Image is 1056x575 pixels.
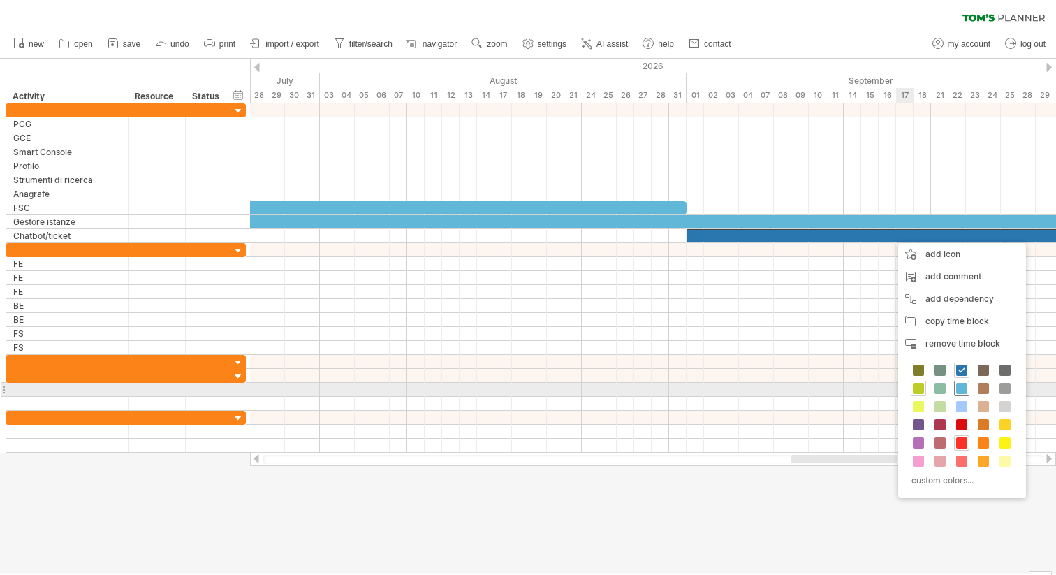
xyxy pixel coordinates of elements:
div: Monday, 7 September 2026 [756,88,774,103]
span: help [658,39,674,49]
a: help [639,35,678,53]
div: Wednesday, 19 August 2026 [529,88,547,103]
div: Wednesday, 26 August 2026 [617,88,634,103]
div: FE [13,271,121,284]
div: Tuesday, 1 September 2026 [687,88,704,103]
div: Monday, 28 September 2026 [1018,88,1036,103]
a: print [200,35,240,53]
span: copy time block [925,316,989,326]
div: Friday, 4 September 2026 [739,88,756,103]
span: my account [948,39,990,49]
span: new [29,39,44,49]
div: Monday, 21 September 2026 [931,88,948,103]
a: zoom [468,35,511,53]
div: Thursday, 24 September 2026 [983,88,1001,103]
a: navigator [404,35,461,53]
div: Gestore istanze [13,215,121,228]
a: contact [685,35,735,53]
span: open [74,39,93,49]
div: Resource [135,89,177,103]
div: Profilo [13,159,121,173]
div: Thursday, 27 August 2026 [634,88,652,103]
div: Tuesday, 18 August 2026 [512,88,529,103]
div: Wednesday, 29 July 2026 [267,88,285,103]
div: Smart Console [13,145,121,159]
div: Tuesday, 28 July 2026 [250,88,267,103]
div: custom colors... [905,471,1015,490]
a: new [10,35,48,53]
a: filter/search [330,35,397,53]
div: Monday, 17 August 2026 [494,88,512,103]
div: FE [13,285,121,298]
a: open [55,35,97,53]
div: Thursday, 20 August 2026 [547,88,564,103]
div: Friday, 14 August 2026 [477,88,494,103]
span: log out [1020,39,1046,49]
div: Status [192,89,223,103]
div: Tuesday, 4 August 2026 [337,88,355,103]
div: Friday, 21 August 2026 [564,88,582,103]
div: Thursday, 6 August 2026 [372,88,390,103]
span: undo [170,39,189,49]
div: FS [13,341,121,354]
div: Monday, 31 August 2026 [669,88,687,103]
span: AI assist [596,39,628,49]
span: print [219,39,235,49]
div: Monday, 24 August 2026 [582,88,599,103]
div: Wednesday, 12 August 2026 [442,88,460,103]
div: Friday, 7 August 2026 [390,88,407,103]
div: Wednesday, 16 September 2026 [879,88,896,103]
div: Friday, 11 September 2026 [826,88,844,103]
span: zoom [487,39,507,49]
div: Tuesday, 15 September 2026 [861,88,879,103]
div: Anagrafe [13,187,121,201]
a: settings [519,35,571,53]
div: Wednesday, 2 September 2026 [704,88,721,103]
span: import / export [265,39,319,49]
div: Tuesday, 11 August 2026 [425,88,442,103]
div: PCG [13,117,121,131]
div: FS [13,327,121,340]
div: Tuesday, 25 August 2026 [599,88,617,103]
span: remove time block [925,338,1000,349]
div: GCE [13,131,121,145]
a: my account [929,35,995,53]
div: Thursday, 30 July 2026 [285,88,302,103]
div: Show Legend [1029,571,1052,575]
div: BE [13,299,121,312]
div: Monday, 14 September 2026 [844,88,861,103]
div: Tuesday, 22 September 2026 [948,88,966,103]
span: save [123,39,140,49]
a: AI assist [578,35,632,53]
div: Thursday, 10 September 2026 [809,88,826,103]
div: Wednesday, 5 August 2026 [355,88,372,103]
div: Friday, 25 September 2026 [1001,88,1018,103]
div: Activity [13,89,120,103]
div: Thursday, 17 September 2026 [896,88,914,103]
div: Wednesday, 23 September 2026 [966,88,983,103]
div: Tuesday, 8 September 2026 [774,88,791,103]
div: BE [13,313,121,326]
div: add dependency [898,288,1026,310]
div: Thursday, 13 August 2026 [460,88,477,103]
a: undo [152,35,193,53]
div: Friday, 18 September 2026 [914,88,931,103]
span: contact [704,39,731,49]
div: Strumenti di ricerca [13,173,121,187]
div: Monday, 3 August 2026 [320,88,337,103]
div: August 2026 [320,73,687,88]
span: filter/search [349,39,393,49]
div: FE [13,257,121,270]
div: Thursday, 3 September 2026 [721,88,739,103]
div: Chatbot/ticket [13,229,121,242]
div: Monday, 10 August 2026 [407,88,425,103]
div: add icon [898,243,1026,265]
span: settings [538,39,566,49]
div: FSC [13,201,121,214]
div: Friday, 28 August 2026 [652,88,669,103]
a: save [104,35,145,53]
a: log out [1002,35,1050,53]
div: add comment [898,265,1026,288]
div: Tuesday, 29 September 2026 [1036,88,1053,103]
div: Wednesday, 9 September 2026 [791,88,809,103]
